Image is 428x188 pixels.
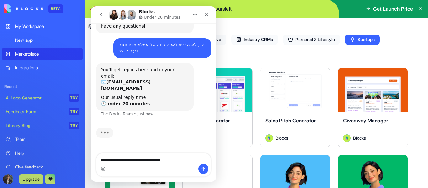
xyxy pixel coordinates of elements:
[98,5,148,13] span: Launch Week Special
[2,92,83,104] a: AI Logo GeneratorTRY
[275,135,288,141] span: Blocks
[343,117,388,124] span: Giveaway Manager
[2,119,83,132] a: Literary BlogTRY
[265,134,273,142] img: Avatar
[265,117,316,124] span: Sales Pitch Generator
[91,6,216,182] iframe: Intercom live chat
[231,34,278,45] span: Industry CRMs
[69,94,79,102] div: TRY
[19,176,43,182] a: Upgrade
[69,108,79,115] div: TRY
[4,4,63,13] a: BETA
[260,68,330,147] a: Sales Pitch GeneratorAvatarBlocks
[373,5,413,13] span: Get Launch Price
[2,34,83,46] a: New app
[15,37,79,43] div: New app
[2,161,83,173] a: Give feedback
[15,51,79,57] div: Marketplace
[2,105,83,118] a: Feedback FormTRY
[283,34,340,45] span: Personal & Lifestyle
[15,23,79,30] div: My Workspace
[195,5,232,13] p: Only 48 hours left
[6,122,65,129] div: Literary Blog
[15,150,79,156] div: Help
[69,122,79,129] div: TRY
[2,133,83,146] a: Team
[2,48,83,60] a: Marketplace
[6,95,65,101] div: AI Logo Generator
[2,84,83,89] span: Recent
[338,68,408,147] a: Giveaway ManagerAvatarBlocks
[90,5,96,13] span: 🚀
[3,174,13,184] img: ACg8ocJVQLntGIJvOu_x1g6PeykmXe9hrnGa0EeFFgjWaxEmuLEMy2mW=s96-c
[48,4,63,13] div: BETA
[151,5,193,13] p: - 10 % OFF all plans.
[2,20,83,33] a: My Workspace
[107,158,117,168] button: Send a message…
[15,136,79,142] div: Team
[15,164,79,170] div: Give feedback
[345,34,380,45] span: Startups
[2,62,83,74] a: Integrations
[182,68,253,147] a: AI Logo GeneratorAvatarBlocks
[4,4,43,13] img: logo
[15,65,79,71] div: Integrations
[2,147,83,159] a: Help
[19,174,43,184] button: Upgrade
[353,135,366,141] span: Blocks
[343,134,351,142] img: Avatar
[6,109,65,115] div: Feedback Form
